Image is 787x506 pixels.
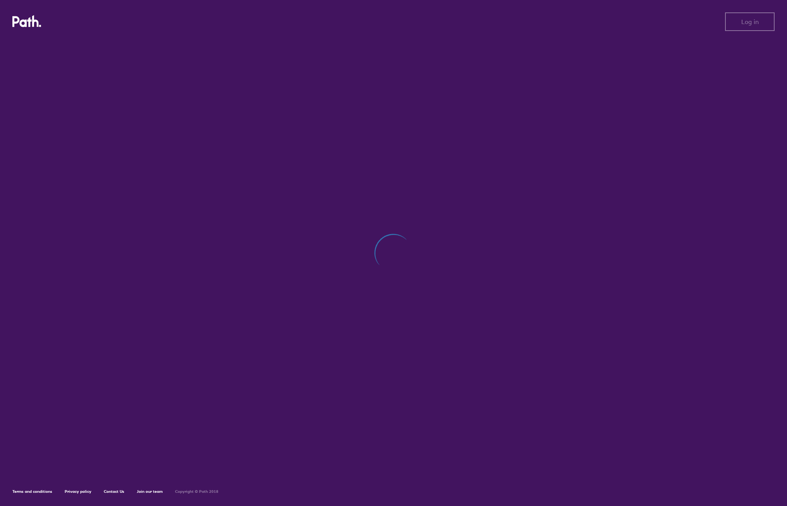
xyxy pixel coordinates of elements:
[65,489,91,494] a: Privacy policy
[104,489,124,494] a: Contact Us
[741,18,759,25] span: Log in
[137,489,163,494] a: Join our team
[725,12,775,31] button: Log in
[12,489,52,494] a: Terms and conditions
[175,489,218,494] h6: Copyright © Path 2018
